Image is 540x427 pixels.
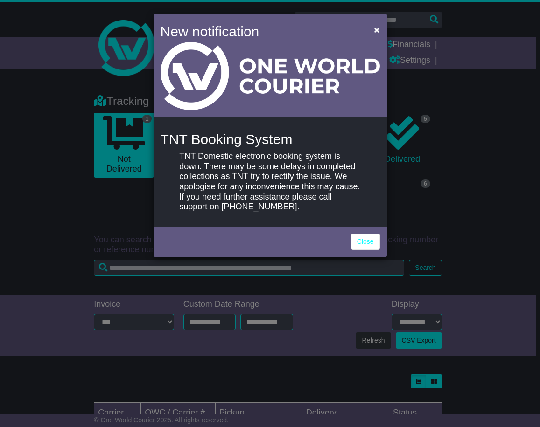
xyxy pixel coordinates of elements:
[161,42,380,110] img: Light
[179,152,360,212] p: TNT Domestic electronic booking system is down. There may be some delays in completed collections...
[161,21,361,42] h4: New notification
[161,131,380,147] h4: TNT Booking System
[369,20,384,39] button: Close
[351,234,380,250] a: Close
[374,24,379,35] span: ×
